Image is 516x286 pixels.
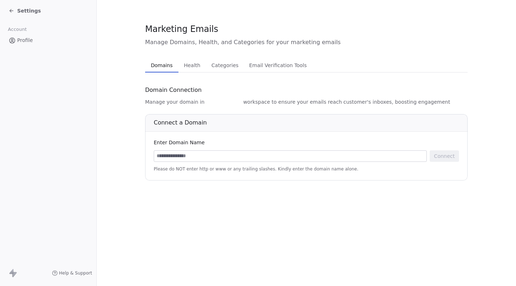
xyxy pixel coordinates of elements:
[52,270,92,276] a: Help & Support
[17,37,33,44] span: Profile
[145,38,468,47] span: Manage Domains, Health, and Categories for your marketing emails
[343,98,450,106] span: customer's inboxes, boosting engagement
[430,150,459,162] button: Connect
[246,60,310,70] span: Email Verification Tools
[154,139,459,146] div: Enter Domain Name
[154,119,207,126] span: Connect a Domain
[145,24,218,34] span: Marketing Emails
[145,86,202,94] span: Domain Connection
[209,60,241,70] span: Categories
[17,7,41,14] span: Settings
[181,60,203,70] span: Health
[5,24,30,35] span: Account
[148,60,176,70] span: Domains
[6,34,91,46] a: Profile
[243,98,342,106] span: workspace to ensure your emails reach
[154,166,459,172] span: Please do NOT enter http or www or any trailing slashes. Kindly enter the domain name alone.
[9,7,41,14] a: Settings
[145,98,205,106] span: Manage your domain in
[59,270,92,276] span: Help & Support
